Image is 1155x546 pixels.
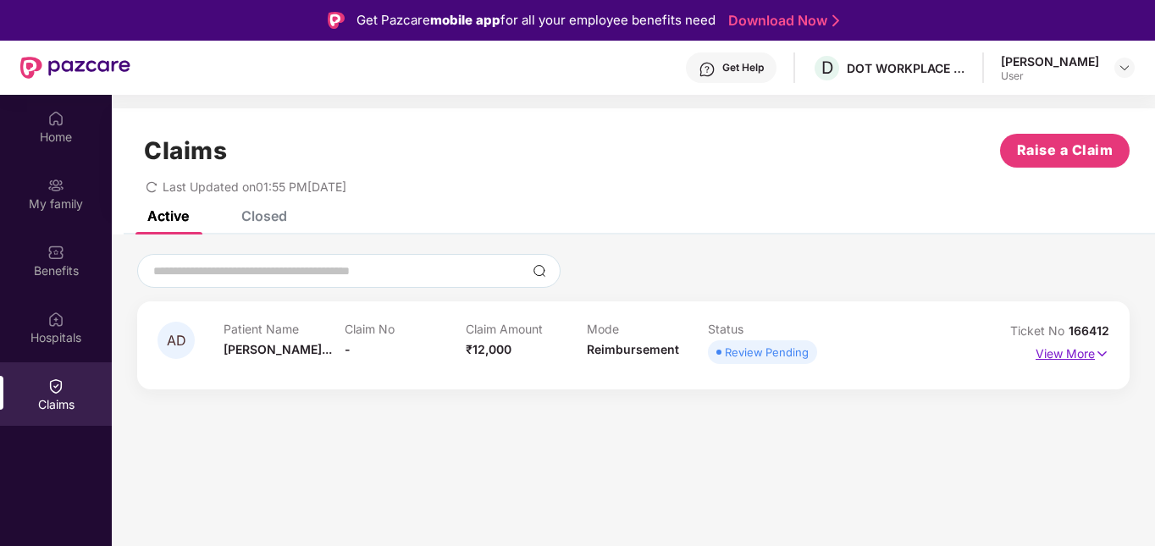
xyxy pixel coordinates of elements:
img: svg+xml;base64,PHN2ZyBpZD0iSGVscC0zMngzMiIgeG1sbnM9Imh0dHA6Ly93d3cudzMub3JnLzIwMDAvc3ZnIiB3aWR0aD... [699,61,716,78]
img: Logo [328,12,345,29]
span: D [821,58,833,78]
span: AD [167,334,186,348]
span: Reimbursement [587,342,679,356]
button: Raise a Claim [1000,134,1130,168]
strong: mobile app [430,12,500,28]
p: View More [1036,340,1109,363]
img: svg+xml;base64,PHN2ZyBpZD0iSG9tZSIgeG1sbnM9Imh0dHA6Ly93d3cudzMub3JnLzIwMDAvc3ZnIiB3aWR0aD0iMjAiIG... [47,110,64,127]
span: Raise a Claim [1017,140,1114,161]
span: ₹12,000 [466,342,511,356]
span: 166412 [1069,323,1109,338]
img: svg+xml;base64,PHN2ZyBpZD0iQmVuZWZpdHMiIHhtbG5zPSJodHRwOi8vd3d3LnczLm9yZy8yMDAwL3N2ZyIgd2lkdGg9Ij... [47,244,64,261]
p: Claim No [345,322,466,336]
p: Status [708,322,829,336]
img: svg+xml;base64,PHN2ZyBpZD0iSG9zcGl0YWxzIiB4bWxucz0iaHR0cDovL3d3dy53My5vcmcvMjAwMC9zdmciIHdpZHRoPS... [47,311,64,328]
img: New Pazcare Logo [20,57,130,79]
div: Closed [241,207,287,224]
img: Stroke [832,12,839,30]
span: Ticket No [1010,323,1069,338]
img: svg+xml;base64,PHN2ZyBpZD0iQ2xhaW0iIHhtbG5zPSJodHRwOi8vd3d3LnczLm9yZy8yMDAwL3N2ZyIgd2lkdGg9IjIwIi... [47,378,64,394]
h1: Claims [144,136,227,165]
a: Download Now [728,12,834,30]
span: redo [146,179,157,194]
span: - [345,342,351,356]
img: svg+xml;base64,PHN2ZyB3aWR0aD0iMjAiIGhlaWdodD0iMjAiIHZpZXdCb3g9IjAgMCAyMCAyMCIgZmlsbD0ibm9uZSIgeG... [47,177,64,194]
div: DOT WORKPLACE SOLUTIONS PRIVATE LIMITED [847,60,965,76]
div: Review Pending [725,344,809,361]
div: Get Pazcare for all your employee benefits need [356,10,716,30]
div: Active [147,207,189,224]
p: Claim Amount [466,322,587,336]
span: Last Updated on 01:55 PM[DATE] [163,179,346,194]
img: svg+xml;base64,PHN2ZyBpZD0iU2VhcmNoLTMyeDMyIiB4bWxucz0iaHR0cDovL3d3dy53My5vcmcvMjAwMC9zdmciIHdpZH... [533,264,546,278]
span: [PERSON_NAME]... [224,342,332,356]
div: Get Help [722,61,764,74]
img: svg+xml;base64,PHN2ZyB4bWxucz0iaHR0cDovL3d3dy53My5vcmcvMjAwMC9zdmciIHdpZHRoPSIxNyIgaGVpZ2h0PSIxNy... [1095,345,1109,363]
div: User [1001,69,1099,83]
img: svg+xml;base64,PHN2ZyBpZD0iRHJvcGRvd24tMzJ4MzIiIHhtbG5zPSJodHRwOi8vd3d3LnczLm9yZy8yMDAwL3N2ZyIgd2... [1118,61,1131,74]
p: Mode [587,322,708,336]
p: Patient Name [224,322,345,336]
div: [PERSON_NAME] [1001,53,1099,69]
